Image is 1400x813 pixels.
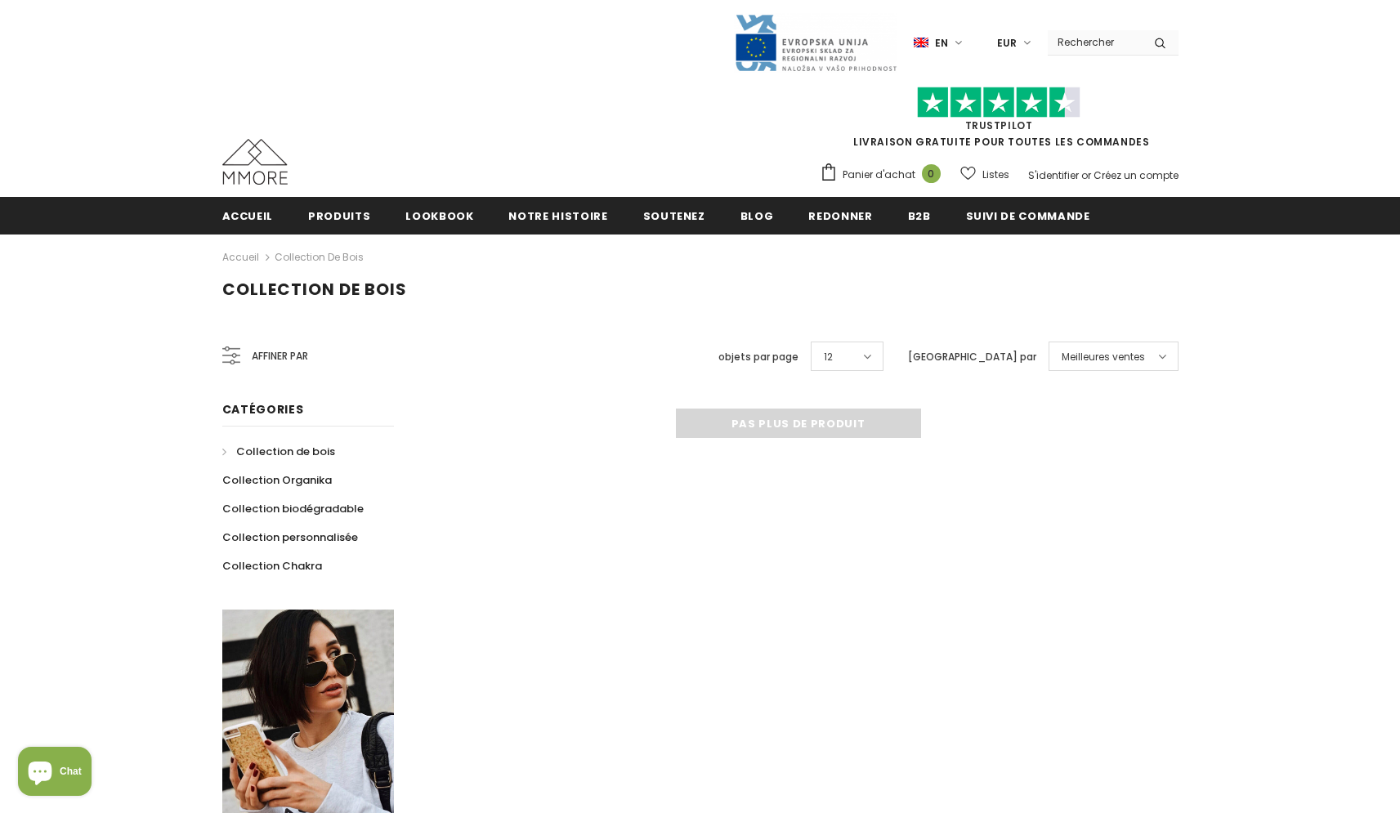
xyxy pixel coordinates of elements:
a: Collection biodégradable [222,494,364,523]
span: Notre histoire [508,208,607,224]
a: Notre histoire [508,197,607,234]
a: Collection Organika [222,466,332,494]
span: Collection de bois [222,278,407,301]
span: Redonner [808,208,872,224]
a: Collection de bois [222,437,335,466]
span: Collection de bois [236,444,335,459]
span: B2B [908,208,931,224]
span: Collection personnalisée [222,529,358,545]
inbox-online-store-chat: Shopify online store chat [13,747,96,800]
a: soutenez [643,197,705,234]
a: Collection de bois [275,250,364,264]
span: Catégories [222,401,304,418]
span: 12 [824,349,833,365]
span: or [1081,168,1091,182]
a: Accueil [222,248,259,267]
span: Collection Chakra [222,558,322,574]
a: B2B [908,197,931,234]
span: Listes [982,167,1009,183]
span: Lookbook [405,208,473,224]
img: Javni Razpis [734,13,897,73]
a: Javni Razpis [734,35,897,49]
a: Blog [740,197,774,234]
a: Créez un compte [1094,168,1179,182]
a: Collection personnalisée [222,523,358,552]
label: objets par page [718,349,798,365]
span: Accueil [222,208,274,224]
a: TrustPilot [965,118,1033,132]
a: Redonner [808,197,872,234]
img: Cas MMORE [222,139,288,185]
input: Search Site [1048,30,1142,54]
span: Affiner par [252,347,308,365]
span: EUR [997,35,1017,51]
span: soutenez [643,208,705,224]
label: [GEOGRAPHIC_DATA] par [908,349,1036,365]
a: Panier d'achat 0 [820,163,949,187]
a: Lookbook [405,197,473,234]
span: LIVRAISON GRATUITE POUR TOUTES LES COMMANDES [820,94,1179,149]
span: Blog [740,208,774,224]
a: Accueil [222,197,274,234]
span: Panier d'achat [843,167,915,183]
span: Produits [308,208,370,224]
span: Collection Organika [222,472,332,488]
a: Listes [960,160,1009,189]
a: S'identifier [1028,168,1079,182]
span: en [935,35,948,51]
a: Produits [308,197,370,234]
a: Suivi de commande [966,197,1090,234]
img: i-lang-1.png [914,36,928,50]
span: Meilleures ventes [1062,349,1145,365]
img: Faites confiance aux étoiles pilotes [917,87,1080,118]
a: Collection Chakra [222,552,322,580]
span: 0 [922,164,941,183]
span: Collection biodégradable [222,501,364,516]
span: Suivi de commande [966,208,1090,224]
